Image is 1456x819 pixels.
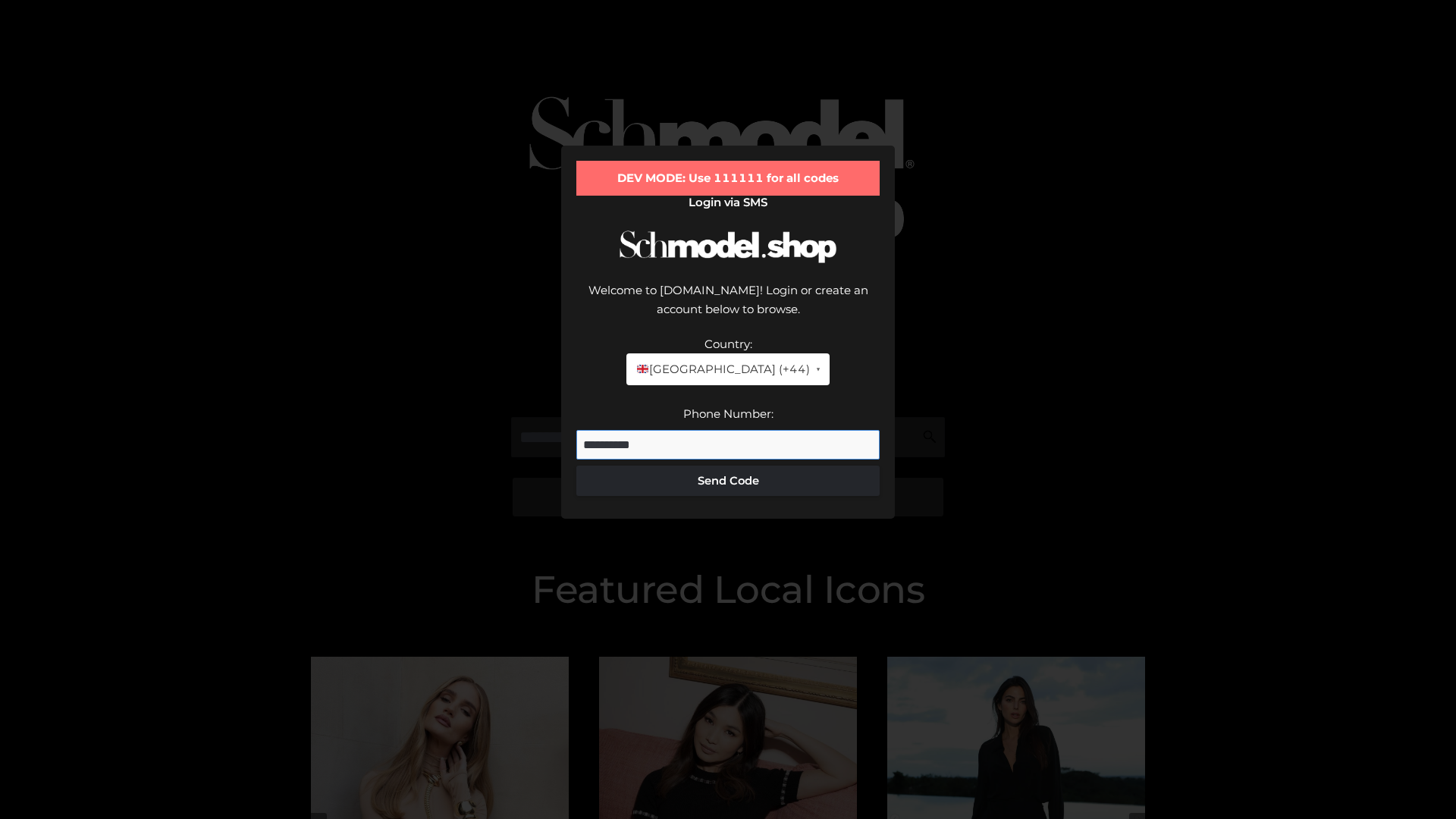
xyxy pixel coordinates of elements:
[576,196,880,209] h2: Login via SMS
[576,161,880,196] div: DEV MODE: Use 111111 for all codes
[576,281,880,334] div: Welcome to [DOMAIN_NAME]! Login or create an account below to browse.
[683,406,773,421] label: Phone Number:
[637,363,648,375] img: 🇬🇧
[614,217,842,277] img: Schmodel Logo
[576,466,880,496] button: Send Code
[635,359,809,379] span: [GEOGRAPHIC_DATA] (+44)
[704,337,752,351] label: Country:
